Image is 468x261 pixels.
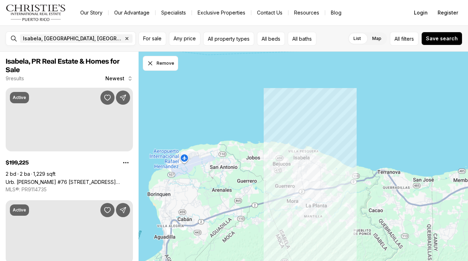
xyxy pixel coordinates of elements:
button: For sale [139,32,166,46]
button: All beds [257,32,285,46]
button: All baths [288,32,316,46]
p: Active [13,207,26,213]
button: All property types [203,32,254,46]
span: For sale [143,36,162,41]
button: Contact Us [251,8,288,18]
a: Urb. Corchado #76 CALLE ALEGRIA, ISABELA PR, 00662 [6,179,133,185]
a: Resources [288,8,325,18]
img: logo [6,4,66,21]
label: List [348,32,367,45]
button: Any price [169,32,200,46]
span: All [394,35,400,42]
span: Isabela, PR Real Estate & Homes for Sale [6,58,119,74]
a: Our Advantage [109,8,155,18]
a: Blog [325,8,347,18]
p: 9 results [6,76,24,81]
a: Specialists [156,8,192,18]
button: Allfilters [390,32,419,46]
a: Our Story [75,8,108,18]
button: Share Property [116,203,130,217]
span: Newest [105,76,124,81]
span: Login [414,10,428,16]
button: Save Property: 52 CLL PASCUA [100,203,115,217]
span: Any price [174,36,196,41]
button: Dismiss drawing [143,56,178,71]
span: Isabela, [GEOGRAPHIC_DATA], [GEOGRAPHIC_DATA] [23,36,123,41]
button: Login [410,6,432,20]
button: Save Property: Urb. Corchado #76 CALLE ALEGRIA [100,91,115,105]
button: Save search [421,32,462,45]
button: Share Property [116,91,130,105]
button: Register [433,6,462,20]
span: Save search [426,36,458,41]
button: Property options [119,156,133,170]
span: filters [401,35,414,42]
button: Newest [101,71,137,86]
a: Exclusive Properties [192,8,251,18]
p: Active [13,95,26,100]
label: Map [367,32,387,45]
span: Register [438,10,458,16]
